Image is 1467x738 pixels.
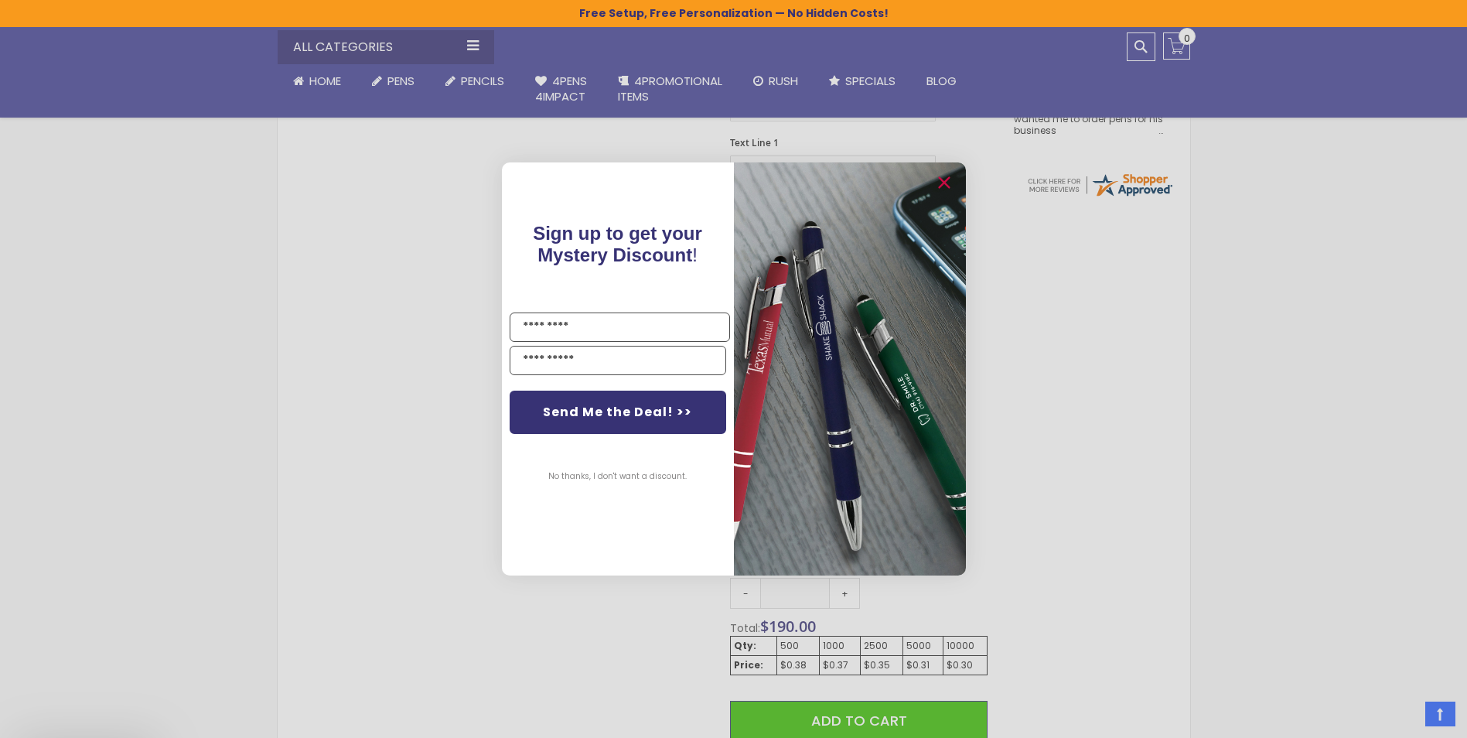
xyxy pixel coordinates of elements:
button: Close dialog [932,170,957,195]
button: No thanks, I don't want a discount. [541,457,694,496]
input: YOUR EMAIL [510,346,726,375]
img: 081b18bf-2f98-4675-a917-09431eb06994.jpeg [734,162,966,575]
span: ! [533,223,702,265]
iframe: Google Customer Reviews [1339,696,1467,738]
span: Sign up to get your Mystery Discount [533,223,702,265]
button: Send Me the Deal! >> [510,391,726,434]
